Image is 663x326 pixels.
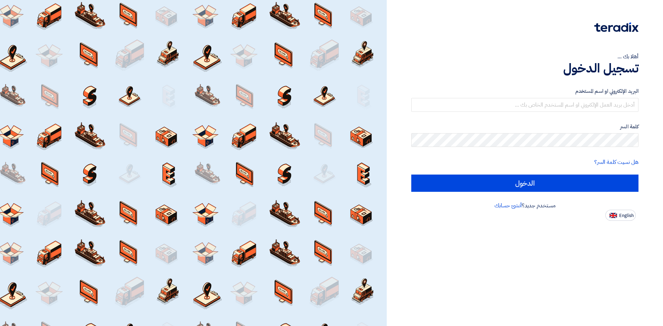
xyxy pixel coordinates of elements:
div: مستخدم جديد؟ [411,201,638,210]
img: Teradix logo [594,22,638,32]
a: هل نسيت كلمة السر؟ [594,158,638,166]
input: أدخل بريد العمل الإلكتروني او اسم المستخدم الخاص بك ... [411,98,638,112]
a: أنشئ حسابك [494,201,522,210]
span: English [619,213,634,218]
label: البريد الإلكتروني او اسم المستخدم [411,87,638,95]
div: أهلا بك ... [411,52,638,61]
h1: تسجيل الدخول [411,61,638,76]
img: en-US.png [609,213,617,218]
label: كلمة السر [411,123,638,131]
button: English [605,210,636,221]
input: الدخول [411,175,638,192]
